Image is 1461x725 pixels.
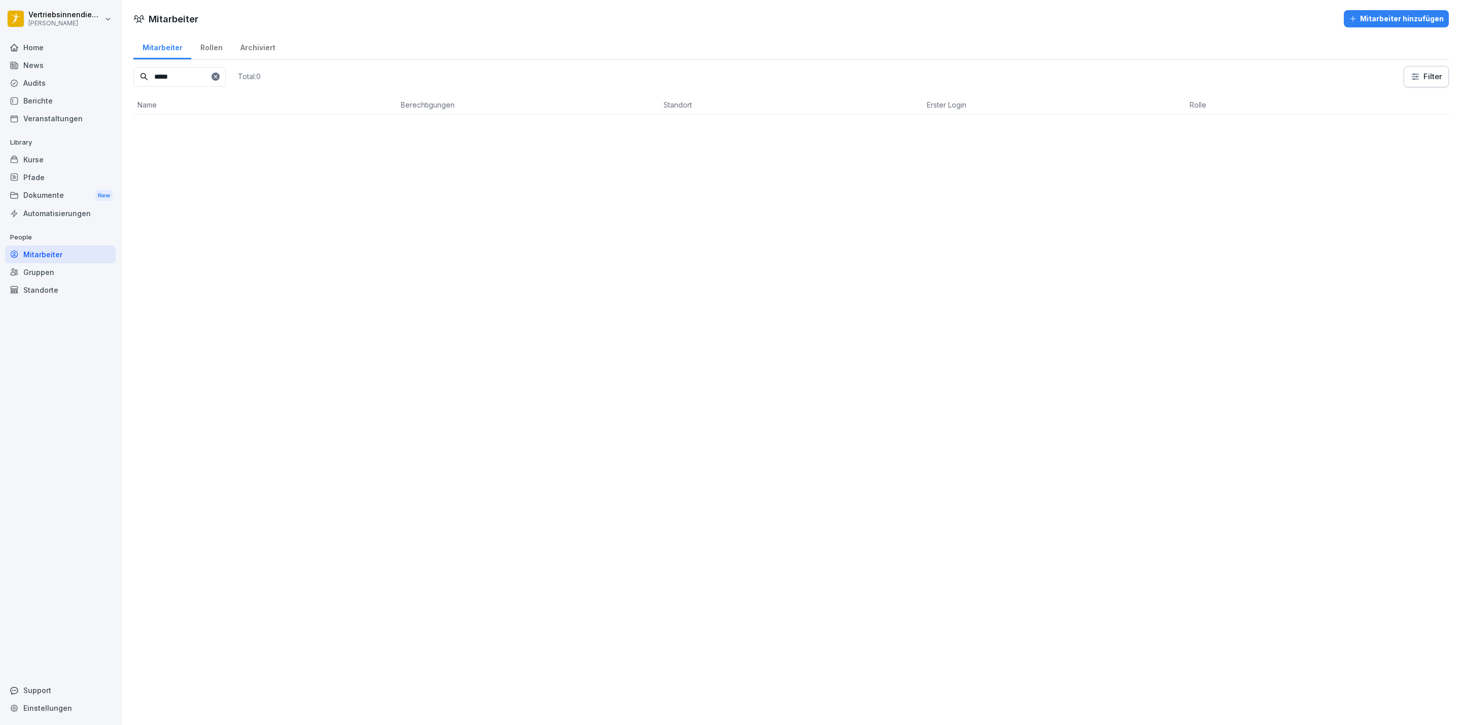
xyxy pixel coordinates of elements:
div: Support [5,681,116,699]
th: Berechtigungen [397,95,660,115]
button: Filter [1404,66,1448,87]
a: Rollen [191,33,231,59]
a: Gruppen [5,263,116,281]
a: Einstellungen [5,699,116,717]
a: Berichte [5,92,116,110]
a: News [5,56,116,74]
a: Home [5,39,116,56]
p: People [5,229,116,246]
th: Name [133,95,397,115]
a: Automatisierungen [5,204,116,222]
a: Audits [5,74,116,92]
a: Standorte [5,281,116,299]
th: Standort [659,95,923,115]
a: Mitarbeiter [133,33,191,59]
div: Dokumente [5,186,116,205]
a: Pfade [5,168,116,186]
div: New [95,190,113,201]
p: [PERSON_NAME] [28,20,102,27]
a: Veranstaltungen [5,110,116,127]
th: Erster Login [923,95,1186,115]
p: Total: 0 [238,72,261,81]
a: Mitarbeiter [5,246,116,263]
a: DokumenteNew [5,186,116,205]
button: Mitarbeiter hinzufügen [1344,10,1449,27]
div: Filter [1410,72,1442,82]
a: Archiviert [231,33,284,59]
p: Vertriebsinnendienst [28,11,102,19]
h1: Mitarbeiter [149,12,198,26]
a: Kurse [5,151,116,168]
div: Mitarbeiter hinzufügen [1349,13,1444,24]
p: Library [5,134,116,151]
th: Rolle [1186,95,1449,115]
